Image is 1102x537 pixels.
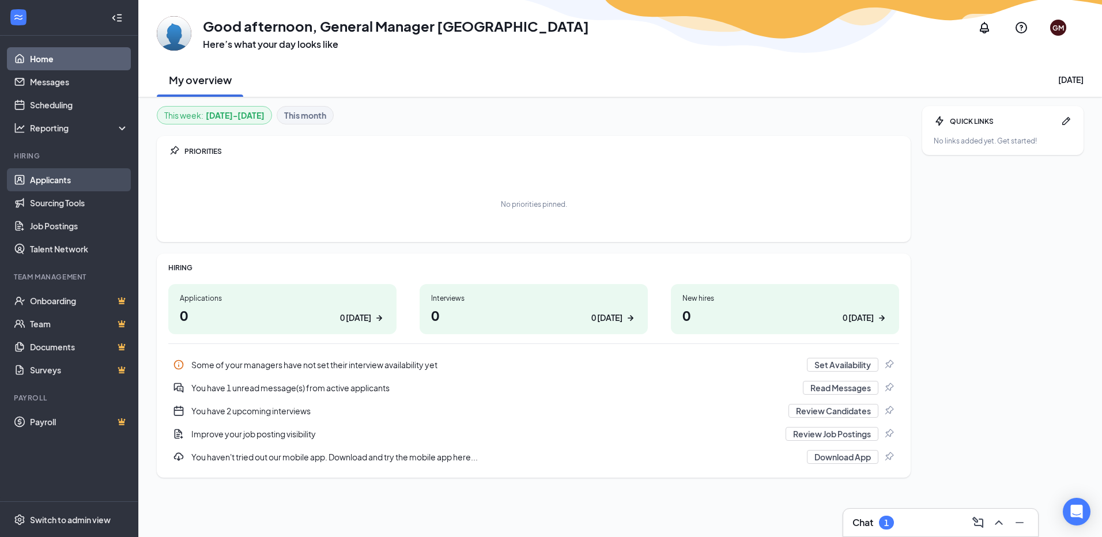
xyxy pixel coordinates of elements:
[30,335,129,358] a: DocumentsCrown
[111,12,123,24] svg: Collapse
[950,116,1056,126] div: QUICK LINKS
[992,516,1006,530] svg: ChevronUp
[1063,498,1090,525] div: Open Intercom Messenger
[1052,23,1064,33] div: GM
[971,516,985,530] svg: ComposeMessage
[168,445,899,468] div: You haven't tried out our mobile app. Download and try the mobile app here...
[1058,74,1084,85] div: [DATE]
[30,312,129,335] a: TeamCrown
[173,428,184,440] svg: DocumentAdd
[807,358,878,372] button: Set Availability
[883,359,895,370] svg: Pin
[1010,513,1029,532] button: Minimize
[30,410,129,433] a: PayrollCrown
[934,115,945,127] svg: Bolt
[191,405,782,417] div: You have 2 upcoming interviews
[884,518,889,528] div: 1
[191,359,800,370] div: Some of your managers have not set their interview availability yet
[1061,115,1072,127] svg: Pen
[14,272,126,282] div: Team Management
[431,305,636,325] h1: 0
[191,428,779,440] div: Improve your job posting visibility
[883,451,895,463] svg: Pin
[883,405,895,417] svg: Pin
[180,305,385,325] h1: 0
[206,109,265,122] b: [DATE] - [DATE]
[14,151,126,161] div: Hiring
[168,263,899,273] div: HIRING
[30,191,129,214] a: Sourcing Tools
[14,514,25,525] svg: Settings
[30,122,129,134] div: Reporting
[173,382,184,394] svg: DoubleChatActive
[340,312,371,324] div: 0 [DATE]
[682,293,888,303] div: New hires
[969,513,987,532] button: ComposeMessage
[978,21,991,35] svg: Notifications
[990,513,1008,532] button: ChevronUp
[625,312,636,324] svg: ArrowRight
[14,122,25,134] svg: Analysis
[671,284,899,334] a: New hires00 [DATE]ArrowRight
[180,293,385,303] div: Applications
[168,445,899,468] a: DownloadYou haven't tried out our mobile app. Download and try the mobile app here...Download AppPin
[173,451,184,463] svg: Download
[682,305,888,325] h1: 0
[168,145,180,157] svg: Pin
[1014,21,1028,35] svg: QuestionInfo
[30,514,111,525] div: Switch to admin view
[876,312,888,324] svg: ArrowRight
[30,289,129,312] a: OnboardingCrown
[168,353,899,376] div: Some of your managers have not set their interview availability yet
[164,109,265,122] div: This week :
[30,47,129,70] a: Home
[30,70,129,93] a: Messages
[191,382,796,394] div: You have 1 unread message(s) from active applicants
[852,516,873,529] h3: Chat
[788,404,878,418] button: Review Candidates
[14,393,126,403] div: Payroll
[786,427,878,441] button: Review Job Postings
[168,353,899,376] a: InfoSome of your managers have not set their interview availability yetSet AvailabilityPin
[30,214,129,237] a: Job Postings
[30,93,129,116] a: Scheduling
[373,312,385,324] svg: ArrowRight
[431,293,636,303] div: Interviews
[168,399,899,422] div: You have 2 upcoming interviews
[168,376,899,399] div: You have 1 unread message(s) from active applicants
[30,358,129,381] a: SurveysCrown
[203,16,589,36] h1: Good afternoon, General Manager [GEOGRAPHIC_DATA]
[934,136,1072,146] div: No links added yet. Get started!
[168,376,899,399] a: DoubleChatActiveYou have 1 unread message(s) from active applicantsRead MessagesPin
[184,146,899,156] div: PRIORITIES
[157,16,191,51] img: General Manager Broadway
[173,405,184,417] svg: CalendarNew
[1013,516,1026,530] svg: Minimize
[13,12,24,23] svg: WorkstreamLogo
[807,450,878,464] button: Download App
[803,381,878,395] button: Read Messages
[169,73,232,87] h2: My overview
[203,38,589,51] h3: Here’s what your day looks like
[168,422,899,445] div: Improve your job posting visibility
[30,237,129,260] a: Talent Network
[883,382,895,394] svg: Pin
[843,312,874,324] div: 0 [DATE]
[883,428,895,440] svg: Pin
[168,422,899,445] a: DocumentAddImprove your job posting visibilityReview Job PostingsPin
[191,451,800,463] div: You haven't tried out our mobile app. Download and try the mobile app here...
[173,359,184,370] svg: Info
[420,284,648,334] a: Interviews00 [DATE]ArrowRight
[591,312,622,324] div: 0 [DATE]
[30,168,129,191] a: Applicants
[168,284,397,334] a: Applications00 [DATE]ArrowRight
[284,109,326,122] b: This month
[168,399,899,422] a: CalendarNewYou have 2 upcoming interviewsReview CandidatesPin
[501,199,567,209] div: No priorities pinned.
